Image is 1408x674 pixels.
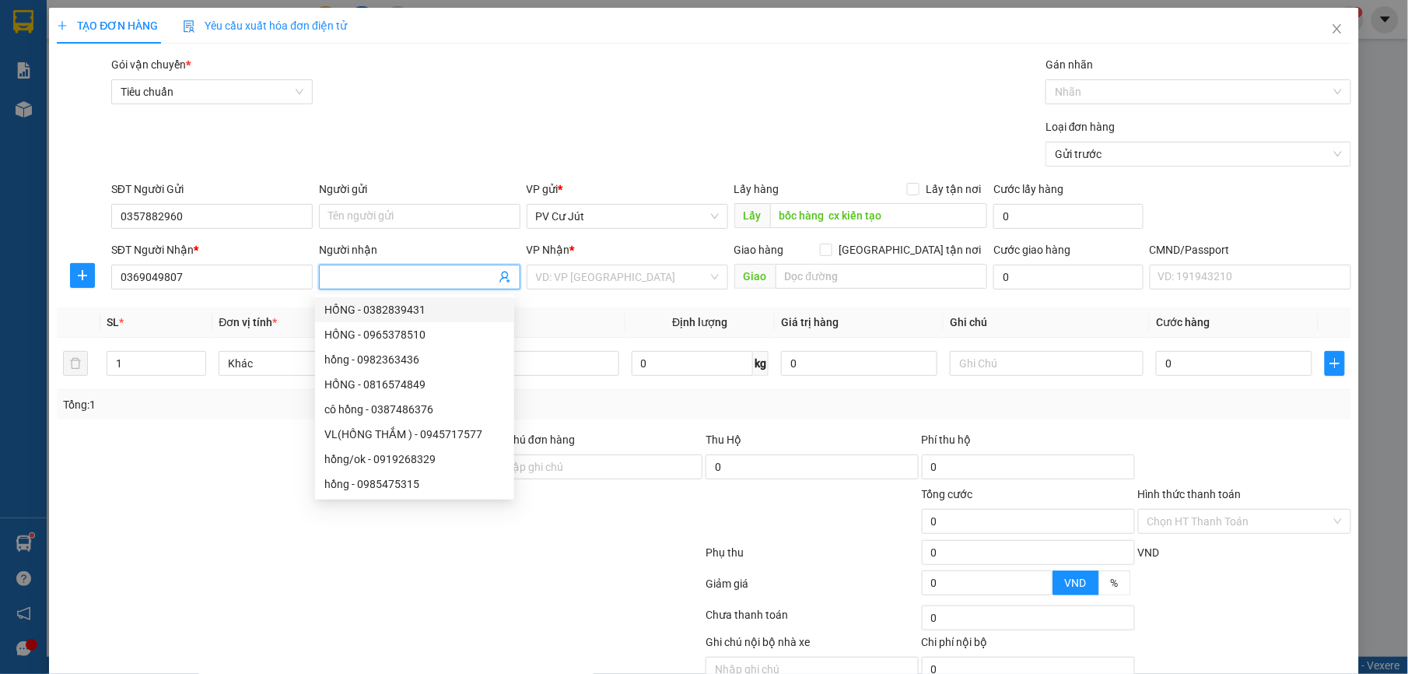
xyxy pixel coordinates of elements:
input: Dọc đường [776,264,988,289]
span: plus [71,269,94,282]
span: VP Nhận [527,244,570,256]
input: Cước giao hàng [993,265,1143,290]
span: close [1331,23,1343,35]
span: 14:55:30 [DATE] [148,70,219,82]
span: CJ08250232 [157,58,219,70]
span: VND [1138,546,1160,559]
input: Dọc đường [770,203,988,228]
div: cô hồng - 0387486376 [315,397,514,422]
input: Ghi Chú [950,351,1144,376]
img: icon [183,20,195,33]
div: Chi phí nội bộ [922,634,1135,657]
div: HỒNG - 0965378510 [315,322,514,347]
div: SĐT Người Gửi [111,181,313,198]
div: VL(HỒNG THẮM ) - 0945717577 [315,422,514,447]
span: Giao hàng [734,244,784,256]
label: Cước giao hàng [993,244,1070,256]
div: Phụ thu [704,544,920,571]
div: hồng - 0982363436 [315,347,514,372]
div: Người gửi [319,181,520,198]
span: Lấy [734,203,770,228]
input: Cước lấy hàng [993,204,1143,229]
div: hồng - 0985475315 [324,476,505,493]
span: kg [753,351,769,376]
div: cô hồng - 0387486376 [324,401,505,418]
div: HỒNG - 0382839431 [315,297,514,322]
div: SĐT Người Nhận [111,241,313,258]
label: Loại đơn hàng [1045,121,1116,133]
input: Ghi chú đơn hàng [489,455,702,479]
div: Ghi chú nội bộ nhà xe [706,634,919,657]
span: Nơi nhận: [119,108,144,131]
button: Close [1315,8,1359,51]
div: hồng/ok - 0919268329 [324,451,505,468]
div: HỒNG - 0965378510 [324,326,505,343]
span: Lấy hàng [734,183,779,195]
span: Gửi trước [1055,142,1341,166]
div: Phí thu hộ [922,431,1135,455]
span: plus [1326,357,1344,370]
span: Lấy tận nơi [919,181,987,198]
span: Cước hàng [1156,316,1210,328]
span: Tiêu chuẩn [121,80,303,104]
span: Nơi gửi: [16,108,32,131]
span: TẠO ĐƠN HÀNG [57,19,158,32]
button: delete [63,351,88,376]
span: [GEOGRAPHIC_DATA] tận nơi [832,241,987,258]
span: Gói vận chuyển [111,58,191,71]
label: Gán nhãn [1045,58,1093,71]
span: SL [107,316,119,328]
img: logo [16,35,36,74]
div: HỒNG - 0816574849 [315,372,514,397]
div: Giảm giá [704,575,920,602]
label: Ghi chú đơn hàng [489,434,575,446]
span: PV Cư Jút [536,205,719,228]
th: Ghi chú [944,307,1150,338]
span: Thu Hộ [706,434,741,446]
span: % [1111,577,1119,589]
span: Khác [228,352,403,375]
span: PV Cư Jút [53,109,87,118]
div: Người nhận [319,241,520,258]
span: Giao [734,264,776,289]
div: HỒNG - 0382839431 [324,301,505,318]
label: Cước lấy hàng [993,183,1063,195]
span: Giá trị hàng [781,316,839,328]
span: Tổng cước [922,488,973,500]
strong: CÔNG TY TNHH [GEOGRAPHIC_DATA] 214 QL13 - P.26 - Q.BÌNH THẠNH - TP HCM 1900888606 [40,25,126,83]
div: HỒNG - 0816574849 [324,376,505,393]
div: CMND/Passport [1150,241,1351,258]
div: Chưa thanh toán [704,606,920,634]
label: Hình thức thanh toán [1138,488,1242,500]
input: 0 [781,351,937,376]
div: hồng/ok - 0919268329 [315,447,514,472]
button: plus [70,263,95,288]
div: VP gửi [527,181,728,198]
span: Yêu cầu xuất hóa đơn điện tử [183,19,347,32]
button: plus [1325,351,1345,376]
span: plus [57,20,68,31]
input: VD: Bàn, Ghế [425,351,618,376]
span: Định lượng [672,316,727,328]
div: Tổng: 1 [63,396,544,413]
div: VL(HỒNG THẮM ) - 0945717577 [324,426,505,443]
strong: BIÊN NHẬN GỬI HÀNG HOÁ [54,93,180,105]
span: VND [1065,577,1087,589]
span: Đơn vị tính [219,316,277,328]
span: user-add [499,271,511,283]
div: hồng - 0985475315 [315,472,514,497]
div: hồng - 0982363436 [324,351,505,368]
